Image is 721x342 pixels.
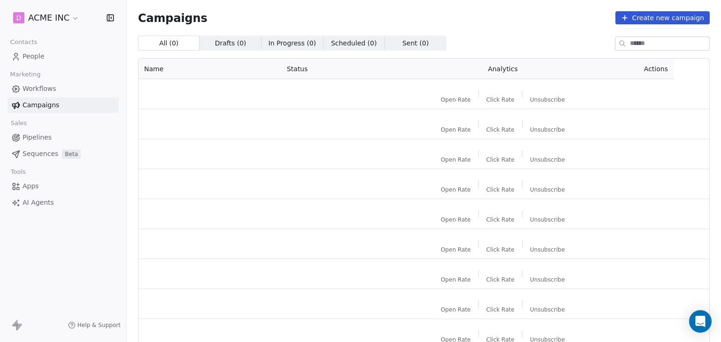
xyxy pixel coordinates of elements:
[268,38,316,48] span: In Progress ( 0 )
[77,321,121,329] span: Help & Support
[486,246,514,253] span: Click Rate
[215,38,246,48] span: Drafts ( 0 )
[441,186,471,193] span: Open Rate
[23,198,54,208] span: AI Agents
[486,186,514,193] span: Click Rate
[441,96,471,104] span: Open Rate
[11,10,81,26] button: DACME INC
[331,38,377,48] span: Scheduled ( 0 )
[411,59,595,79] th: Analytics
[530,126,565,134] span: Unsubscribe
[23,52,45,61] span: People
[16,13,22,22] span: D
[441,126,471,134] span: Open Rate
[595,59,674,79] th: Actions
[530,186,565,193] span: Unsubscribe
[615,11,710,24] button: Create new campaign
[486,156,514,164] span: Click Rate
[530,246,565,253] span: Unsubscribe
[402,38,429,48] span: Sent ( 0 )
[23,100,59,110] span: Campaigns
[8,178,119,194] a: Apps
[530,96,565,104] span: Unsubscribe
[8,130,119,145] a: Pipelines
[689,310,712,333] div: Open Intercom Messenger
[6,67,45,82] span: Marketing
[486,96,514,104] span: Click Rate
[8,97,119,113] a: Campaigns
[8,81,119,97] a: Workflows
[23,133,52,142] span: Pipelines
[62,149,81,159] span: Beta
[7,165,30,179] span: Tools
[441,156,471,164] span: Open Rate
[441,246,471,253] span: Open Rate
[23,84,56,94] span: Workflows
[530,276,565,283] span: Unsubscribe
[441,276,471,283] span: Open Rate
[281,59,411,79] th: Status
[23,149,58,159] span: Sequences
[8,49,119,64] a: People
[486,276,514,283] span: Click Rate
[8,195,119,210] a: AI Agents
[8,146,119,162] a: SequencesBeta
[441,306,471,313] span: Open Rate
[23,181,39,191] span: Apps
[138,59,281,79] th: Name
[68,321,121,329] a: Help & Support
[530,216,565,223] span: Unsubscribe
[486,306,514,313] span: Click Rate
[138,11,207,24] span: Campaigns
[530,156,565,164] span: Unsubscribe
[441,216,471,223] span: Open Rate
[530,306,565,313] span: Unsubscribe
[6,35,41,49] span: Contacts
[486,126,514,134] span: Click Rate
[28,12,69,24] span: ACME INC
[486,216,514,223] span: Click Rate
[7,116,31,130] span: Sales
